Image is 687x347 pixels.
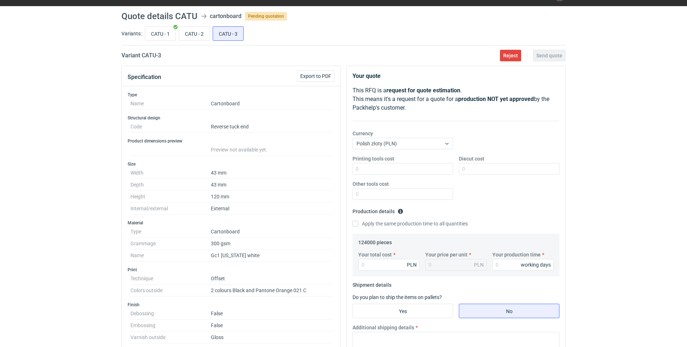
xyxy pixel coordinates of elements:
[536,53,562,58] span: Send quote
[492,251,541,258] label: Your production time
[211,179,332,191] dd: 43 mm
[300,74,331,79] span: Export to PDF
[121,12,198,21] h1: Quote details CATU
[130,121,211,133] dt: Code
[211,191,332,203] dd: 120 mm
[121,30,142,37] label: Variants:
[211,226,332,238] dd: Cartonboard
[130,331,211,343] dt: Varnish outside
[353,188,453,200] input: 0
[130,203,211,215] dt: Internal/external
[503,53,518,58] span: Reject
[130,179,211,191] dt: Depth
[128,267,334,273] h3: Print
[297,70,334,82] button: Export to PDF
[130,238,211,250] dt: Grammage
[353,163,453,175] input: 0
[130,191,211,203] dt: Height
[211,250,332,262] dd: Gc1 [US_STATE] white
[353,220,468,227] label: Apply the same production time to all quantities
[458,96,534,102] strong: production NOT yet approved
[358,237,392,245] legend: 124000 pieces
[459,304,559,318] label: No
[128,161,334,167] h3: Size
[130,250,211,262] dt: Name
[353,294,442,300] label: Do you plan to ship the items on pallets?
[130,320,211,331] dt: Embossing
[211,331,332,343] dd: Gloss
[128,92,334,98] h3: Type
[179,26,210,41] label: CATU - 2
[130,167,211,179] dt: Width
[211,308,332,320] dd: False
[407,261,417,268] div: PLN
[386,87,460,94] strong: request for quote estimation
[353,86,559,112] p: This RFQ is a . This means it's a request for a quote for a by the Packhelp's customer.
[358,259,420,271] input: 0
[130,273,211,285] dt: Technique
[356,141,397,146] span: Polish złoty (PLN)
[353,304,453,318] label: Yes
[211,167,332,179] dd: 43 mm
[353,130,373,137] label: Currency
[213,26,244,41] label: CATU - 3
[130,226,211,238] dt: Type
[210,12,241,21] div: cartonboard
[128,138,334,144] h3: Product dimensions preview
[353,73,381,79] strong: Your quote
[353,206,403,214] legend: Production details
[358,251,392,258] label: Your total cost
[130,98,211,110] dt: Name
[211,147,267,153] span: Preview not available yet.
[353,324,414,331] label: Additional shipping details
[245,12,287,21] span: Pending quotation
[211,203,332,215] dd: External
[128,69,161,86] button: Specification
[211,121,332,133] dd: Reverse tuck end
[211,98,332,110] dd: Cartonboard
[128,115,334,121] h3: Structural design
[211,273,332,285] dd: Offset
[353,279,391,288] legend: Shipment details
[533,50,566,61] button: Send quote
[130,285,211,297] dt: Colors outside
[211,285,332,297] dd: 2 colours Black and Pantone Orange 021 C
[459,155,484,162] label: Diecut cost
[353,180,389,188] label: Other tools cost
[128,302,334,308] h3: Finish
[211,320,332,331] dd: False
[130,308,211,320] dt: Debossing
[500,50,521,61] button: Reject
[128,220,334,226] h3: Material
[521,261,551,268] div: working days
[211,238,332,250] dd: 300 gsm
[425,251,467,258] label: Your price per unit
[145,26,176,41] label: CATU - 1
[459,163,559,175] input: 0
[353,155,394,162] label: Printing tools cost
[492,259,554,271] input: 0
[121,51,161,60] h2: Variant CATU - 3
[474,261,484,268] div: PLN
